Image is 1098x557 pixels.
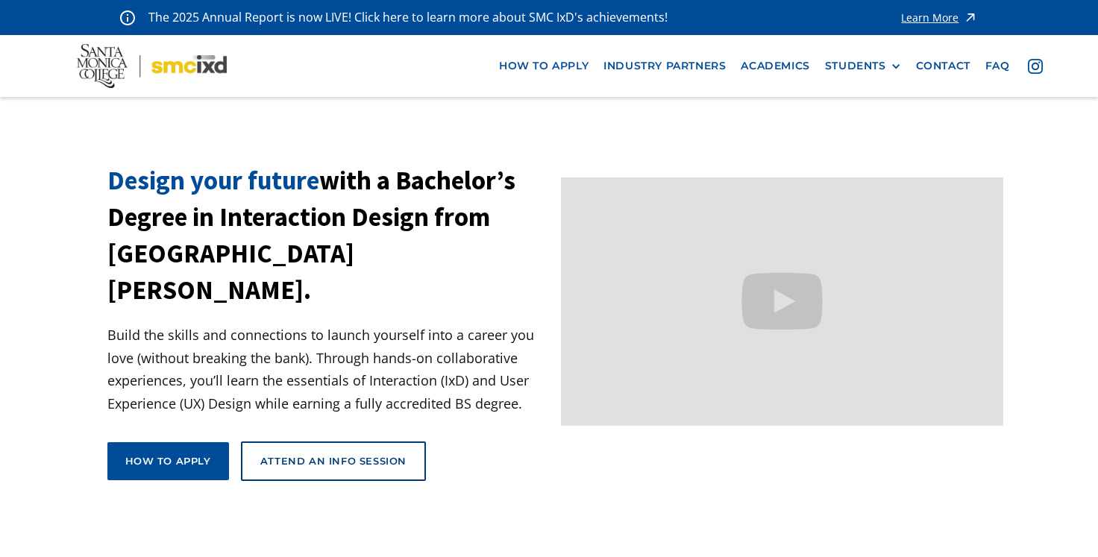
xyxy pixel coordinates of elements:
[107,163,550,309] h1: with a Bachelor’s Degree in Interaction Design from [GEOGRAPHIC_DATA][PERSON_NAME].
[1028,59,1043,74] img: icon - instagram
[120,10,135,25] img: icon - information - alert
[77,44,227,88] img: Santa Monica College - SMC IxD logo
[107,324,550,415] p: Build the skills and connections to launch yourself into a career you love (without breaking the ...
[901,13,959,23] div: Learn More
[107,442,229,479] a: How to apply
[492,52,596,80] a: how to apply
[825,60,901,72] div: STUDENTS
[596,52,733,80] a: industry partners
[733,52,817,80] a: Academics
[125,454,211,468] div: How to apply
[978,52,1017,80] a: faq
[148,7,669,28] p: The 2025 Annual Report is now LIVE! Click here to learn more about SMC IxD's achievements!
[241,441,426,480] a: Attend an Info Session
[107,164,319,197] span: Design your future
[963,7,978,28] img: icon - arrow - alert
[901,7,978,28] a: Learn More
[561,177,1003,426] iframe: Design your future with a Bachelor's Degree in Interaction Design from Santa Monica College
[909,52,978,80] a: contact
[260,454,407,468] div: Attend an Info Session
[825,60,886,72] div: STUDENTS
